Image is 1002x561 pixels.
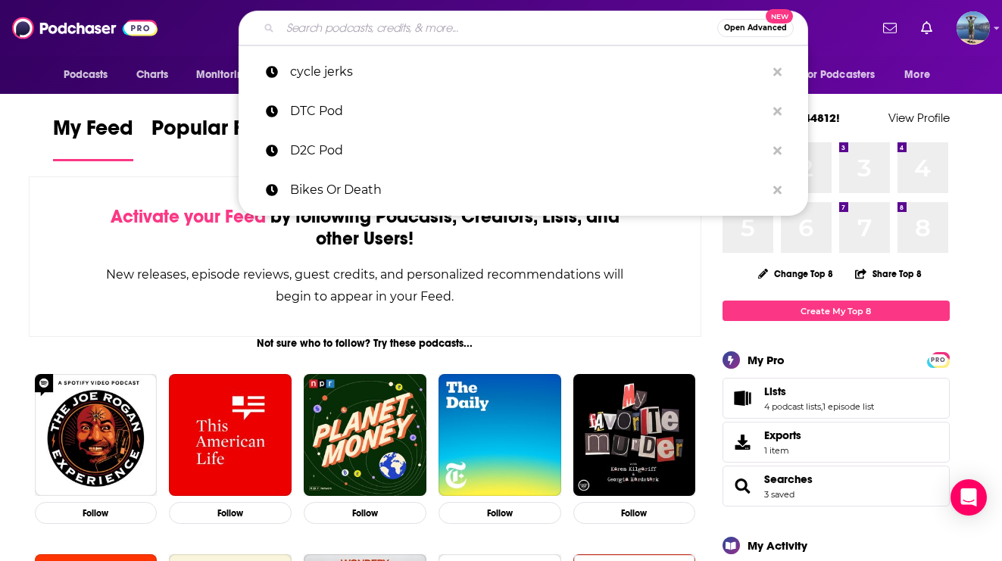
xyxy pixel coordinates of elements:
[53,115,133,161] a: My Feed
[105,206,626,250] div: by following Podcasts, Creators, Lists, and other Users!
[151,115,280,150] span: Popular Feed
[64,64,108,86] span: Podcasts
[136,64,169,86] span: Charts
[196,64,250,86] span: Monitoring
[186,61,270,89] button: open menu
[290,131,766,170] p: D2C Pod
[764,401,821,412] a: 4 podcast lists
[764,429,801,442] span: Exports
[111,205,266,228] span: Activate your Feed
[950,479,987,516] div: Open Intercom Messenger
[239,131,808,170] a: D2C Pod
[169,374,292,497] img: This American Life
[12,14,158,42] img: Podchaser - Follow, Share and Rate Podcasts
[151,115,280,161] a: Popular Feed
[280,16,717,40] input: Search podcasts, credits, & more...
[854,259,922,288] button: Share Top 8
[573,502,696,524] button: Follow
[723,378,950,419] span: Lists
[35,374,158,497] img: The Joe Rogan Experience
[304,502,426,524] button: Follow
[803,64,876,86] span: For Podcasters
[888,111,950,125] a: View Profile
[957,11,990,45] button: Show profile menu
[239,52,808,92] a: cycle jerks
[764,385,786,398] span: Lists
[929,354,947,365] a: PRO
[290,92,766,131] p: DTC Pod
[877,15,903,41] a: Show notifications dropdown
[904,64,930,86] span: More
[764,385,874,398] a: Lists
[823,401,874,412] a: 1 episode list
[169,502,292,524] button: Follow
[573,374,696,497] img: My Favorite Murder with Karen Kilgariff and Georgia Hardstark
[126,61,178,89] a: Charts
[439,502,561,524] button: Follow
[29,337,702,350] div: Not sure who to follow? Try these podcasts...
[764,445,801,456] span: 1 item
[749,264,843,283] button: Change Top 8
[724,24,787,32] span: Open Advanced
[764,489,794,500] a: 3 saved
[748,353,785,367] div: My Pro
[239,11,808,45] div: Search podcasts, credits, & more...
[723,301,950,321] a: Create My Top 8
[894,61,949,89] button: open menu
[239,170,808,210] a: Bikes Or Death
[439,374,561,497] img: The Daily
[728,432,758,453] span: Exports
[915,15,938,41] a: Show notifications dropdown
[957,11,990,45] img: User Profile
[53,115,133,150] span: My Feed
[793,61,897,89] button: open menu
[957,11,990,45] span: Logged in as matt44812
[35,502,158,524] button: Follow
[728,475,758,497] a: Searches
[290,52,766,92] p: cycle jerks
[929,354,947,366] span: PRO
[748,538,807,553] div: My Activity
[53,61,128,89] button: open menu
[723,466,950,506] span: Searches
[304,374,426,497] img: Planet Money
[105,263,626,307] div: New releases, episode reviews, guest credits, and personalized recommendations will begin to appe...
[717,19,794,37] button: Open AdvancedNew
[764,472,813,486] a: Searches
[723,422,950,463] a: Exports
[728,388,758,409] a: Lists
[290,170,766,210] p: Bikes Or Death
[239,92,808,131] a: DTC Pod
[821,401,823,412] span: ,
[766,9,793,23] span: New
